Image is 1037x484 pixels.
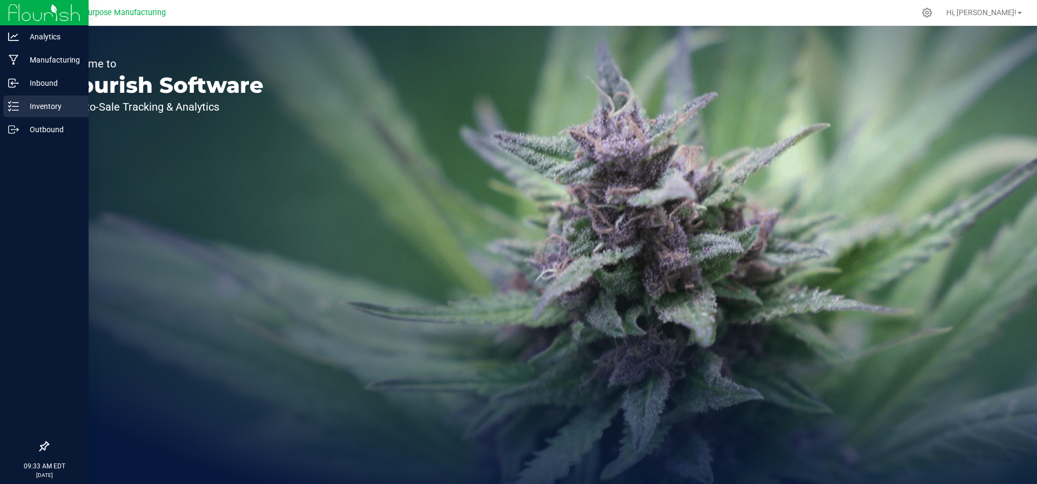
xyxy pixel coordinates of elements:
[5,471,84,479] p: [DATE]
[8,54,19,65] inline-svg: Manufacturing
[19,123,84,136] p: Outbound
[19,30,84,43] p: Analytics
[8,31,19,42] inline-svg: Analytics
[8,78,19,88] inline-svg: Inbound
[19,53,84,66] p: Manufacturing
[19,77,84,90] p: Inbound
[8,101,19,112] inline-svg: Inventory
[58,74,264,96] p: Flourish Software
[19,100,84,113] p: Inventory
[5,461,84,471] p: 09:33 AM EDT
[8,124,19,135] inline-svg: Outbound
[920,8,934,18] div: Manage settings
[946,8,1016,17] span: Hi, [PERSON_NAME]!
[58,101,264,112] p: Seed-to-Sale Tracking & Analytics
[55,8,166,17] span: Greater Purpose Manufacturing
[58,58,264,69] p: Welcome to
